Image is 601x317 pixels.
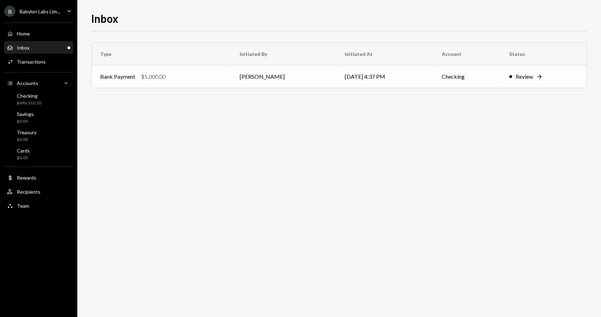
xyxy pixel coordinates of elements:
div: Recipients [17,189,40,195]
th: Type [92,43,231,65]
a: Cards$0.00 [4,145,73,162]
a: Home [4,27,73,40]
div: Bank Payment [100,72,135,81]
div: Treasury [17,129,37,135]
div: Cards [17,148,30,154]
div: Transactions [17,59,46,65]
a: Treasury$0.00 [4,127,73,144]
h1: Inbox [91,11,118,25]
td: [PERSON_NAME] [231,65,336,88]
a: Accounts [4,77,73,89]
a: Checking$696,310.10 [4,91,73,108]
a: Recipients [4,185,73,198]
div: Savings [17,111,34,117]
div: Review [516,72,533,81]
div: Rewards [17,175,36,181]
div: $0.00 [17,155,30,161]
div: $0.00 [17,118,34,124]
div: $5,000.00 [141,72,166,81]
div: Inbox [17,45,30,51]
div: $696,310.10 [17,100,41,106]
a: Rewards [4,171,73,184]
th: Account [433,43,501,65]
div: Babylon Labs Lim... [20,8,60,14]
a: Team [4,199,73,212]
td: [DATE] 4:37 PM [336,65,434,88]
a: Inbox [4,41,73,54]
a: Transactions [4,55,73,68]
th: Initiated By [231,43,336,65]
div: $0.00 [17,137,37,143]
div: Home [17,31,30,37]
div: Accounts [17,80,38,86]
th: Status [501,43,587,65]
div: B [4,6,15,17]
div: Checking [17,93,41,99]
th: Initiated At [336,43,434,65]
div: Team [17,203,29,209]
a: Savings$0.00 [4,109,73,126]
td: Checking [433,65,501,88]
